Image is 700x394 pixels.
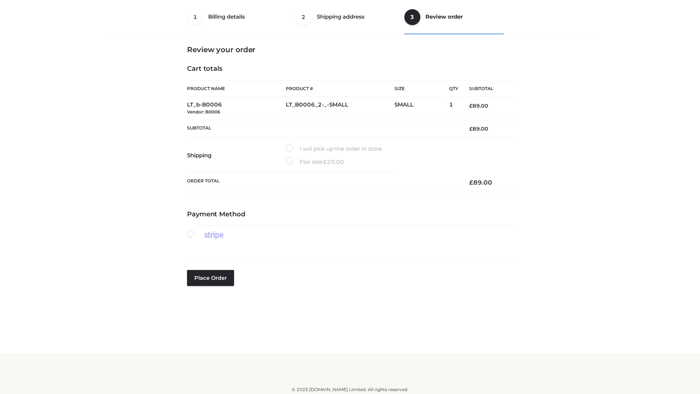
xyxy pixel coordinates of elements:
th: Order Total [187,173,458,192]
label: Flat rate: [286,157,344,167]
th: Subtotal [187,120,458,138]
bdi: 89.00 [469,103,488,109]
span: £ [469,179,473,186]
h4: Cart totals [187,65,513,73]
bdi: 89.00 [469,179,492,186]
span: £ [469,103,472,109]
label: I will pick up the order in store. [286,144,383,154]
bdi: 89.00 [469,125,488,132]
td: LT_B0006_2-_-SMALL [286,97,394,120]
th: Product # [286,80,394,97]
td: LT_b-B0006 [187,97,286,120]
span: £ [323,158,327,165]
th: Shipping [187,138,286,173]
div: © 2025 [DOMAIN_NAME] Limited. All rights reserved. [108,386,592,393]
span: £ [469,125,472,132]
td: SMALL [394,97,449,120]
th: Subtotal [458,81,513,97]
small: Vendor: B0006 [187,109,220,115]
th: Size [394,81,446,97]
th: Product Name [187,80,286,97]
bdi: 20.00 [323,158,344,165]
button: Place order [187,270,234,286]
td: 1 [449,97,458,120]
h4: Payment Method [187,210,513,219]
th: Qty [449,80,458,97]
h3: Review your order [187,45,513,54]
